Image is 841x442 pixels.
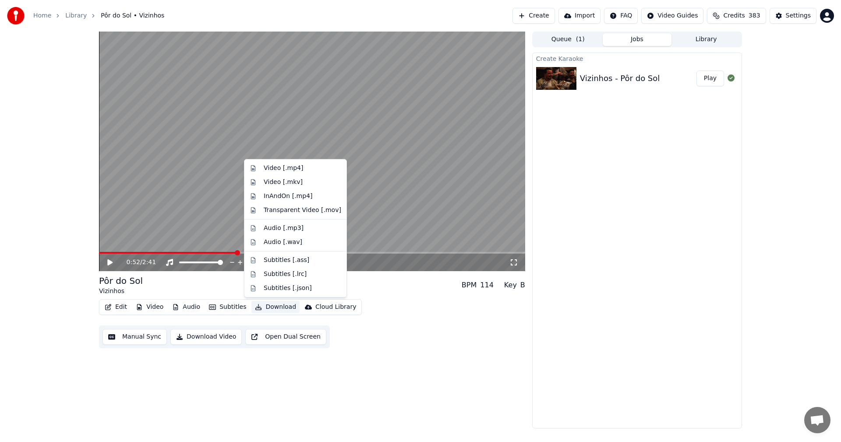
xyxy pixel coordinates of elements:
div: InAndOn [.mp4] [264,192,313,201]
button: FAQ [604,8,638,24]
button: Video [132,301,167,313]
div: Subtitles [.ass] [264,256,309,265]
a: Library [65,11,87,20]
button: Queue [534,33,603,46]
button: Download Video [170,329,242,345]
div: Video [.mkv] [264,178,303,187]
span: ( 1 ) [576,35,585,44]
button: Open Dual Screen [245,329,326,345]
div: Create Karaoke [533,53,742,64]
button: Download [251,301,300,313]
span: Pôr do Sol • Vizinhos [101,11,164,20]
span: 2:41 [142,258,156,267]
button: Create [512,8,555,24]
div: Settings [786,11,811,20]
button: Settings [770,8,816,24]
div: Key [504,280,517,290]
div: Video [.mp4] [264,164,303,173]
div: Vizinhos [99,287,143,296]
button: Play [696,71,724,86]
div: / [127,258,148,267]
div: Transparent Video [.mov] [264,206,341,215]
span: 383 [749,11,760,20]
button: Video Guides [641,8,703,24]
span: 0:52 [127,258,140,267]
button: Credits383 [707,8,766,24]
button: Library [671,33,741,46]
button: Jobs [603,33,672,46]
div: Audio [.mp3] [264,224,304,233]
div: Subtitles [.json] [264,284,312,293]
div: Subtitles [.lrc] [264,270,307,279]
a: Home [33,11,51,20]
div: Audio [.wav] [264,238,302,247]
span: Credits [723,11,745,20]
button: Subtitles [205,301,250,313]
button: Manual Sync [102,329,167,345]
div: Cloud Library [315,303,356,311]
img: youka [7,7,25,25]
button: Audio [169,301,204,313]
div: Vizinhos - Pôr do Sol [580,72,660,85]
div: B [520,280,525,290]
div: Pôr do Sol [99,275,143,287]
div: BPM [462,280,477,290]
nav: breadcrumb [33,11,164,20]
button: Import [558,8,601,24]
div: 114 [480,280,494,290]
button: Edit [101,301,131,313]
div: Bate-papo aberto [804,407,830,433]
